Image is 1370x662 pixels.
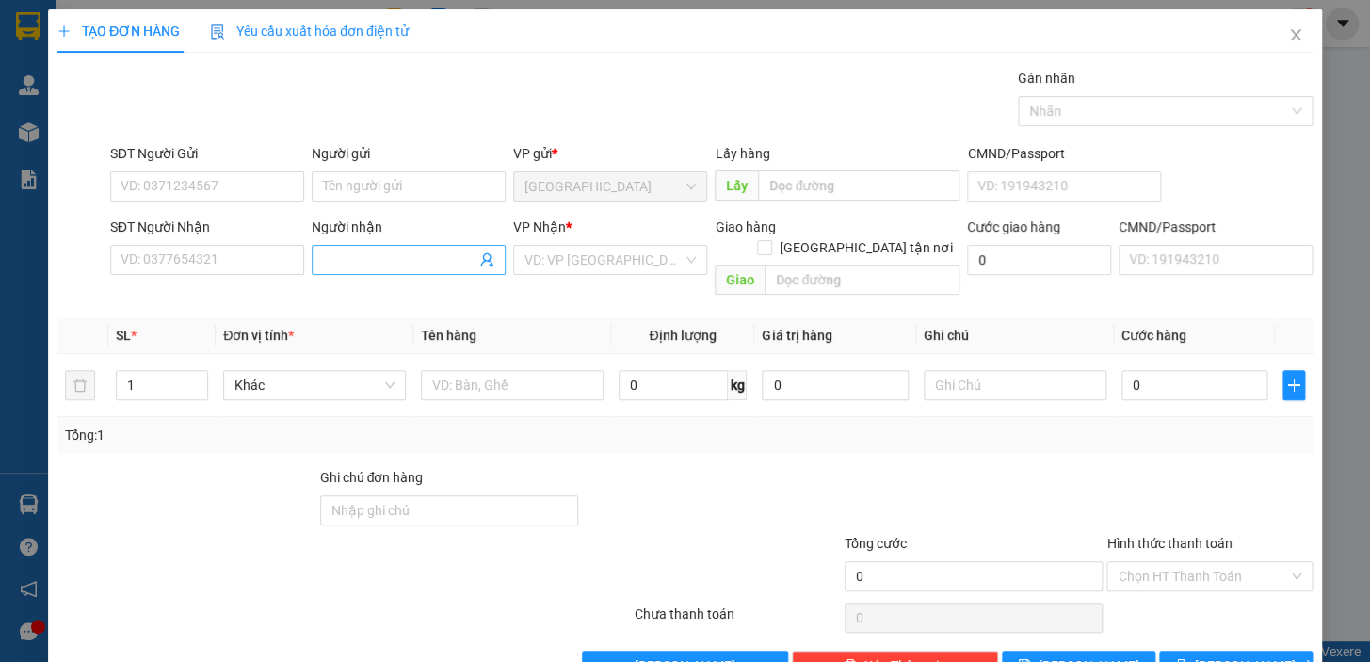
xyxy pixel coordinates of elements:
span: Giá trị hàng [762,328,831,343]
span: [GEOGRAPHIC_DATA] tận nơi [772,237,959,258]
div: Chưa thanh toán [633,604,843,637]
div: SĐT Người Nhận [110,217,304,237]
img: icon [210,24,225,40]
span: plus [1283,378,1304,393]
span: Ninh Hòa [524,172,696,201]
input: Ghi Chú [924,370,1106,400]
input: Dọc đường [758,170,959,201]
span: Giao hàng [715,219,775,234]
input: Ghi chú đơn hàng [319,495,578,525]
button: delete [65,370,95,400]
div: VP gửi [513,143,707,164]
span: plus [57,24,71,38]
input: Cước giao hàng [967,245,1111,275]
button: plus [1282,370,1305,400]
span: Định lượng [649,328,716,343]
label: Cước giao hàng [967,219,1060,234]
span: kg [728,370,747,400]
span: VP Nhận [513,219,566,234]
div: Người gửi [312,143,506,164]
th: Ghi chú [916,317,1114,354]
span: Lấy [715,170,758,201]
span: TẠO ĐƠN HÀNG [57,24,180,39]
span: Lấy hàng [715,146,769,161]
div: Tổng: 1 [65,425,530,445]
div: Người nhận [312,217,506,237]
div: CMND/Passport [1119,217,1313,237]
span: Tên hàng [421,328,476,343]
span: Đơn vị tính [223,328,294,343]
label: Gán nhãn [1018,71,1075,86]
button: Close [1269,9,1322,62]
span: Khác [234,371,395,399]
div: CMND/Passport [967,143,1161,164]
input: Dọc đường [765,265,959,295]
span: Giao [715,265,765,295]
span: SL [116,328,131,343]
div: SĐT Người Gửi [110,143,304,164]
label: Ghi chú đơn hàng [319,470,423,485]
span: Tổng cước [845,536,907,551]
label: Hình thức thanh toán [1106,536,1232,551]
input: 0 [762,370,909,400]
span: Yêu cầu xuất hóa đơn điện tử [210,24,409,39]
span: Cước hàng [1121,328,1186,343]
input: VD: Bàn, Ghế [421,370,604,400]
span: user-add [479,252,494,267]
span: close [1288,27,1303,42]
